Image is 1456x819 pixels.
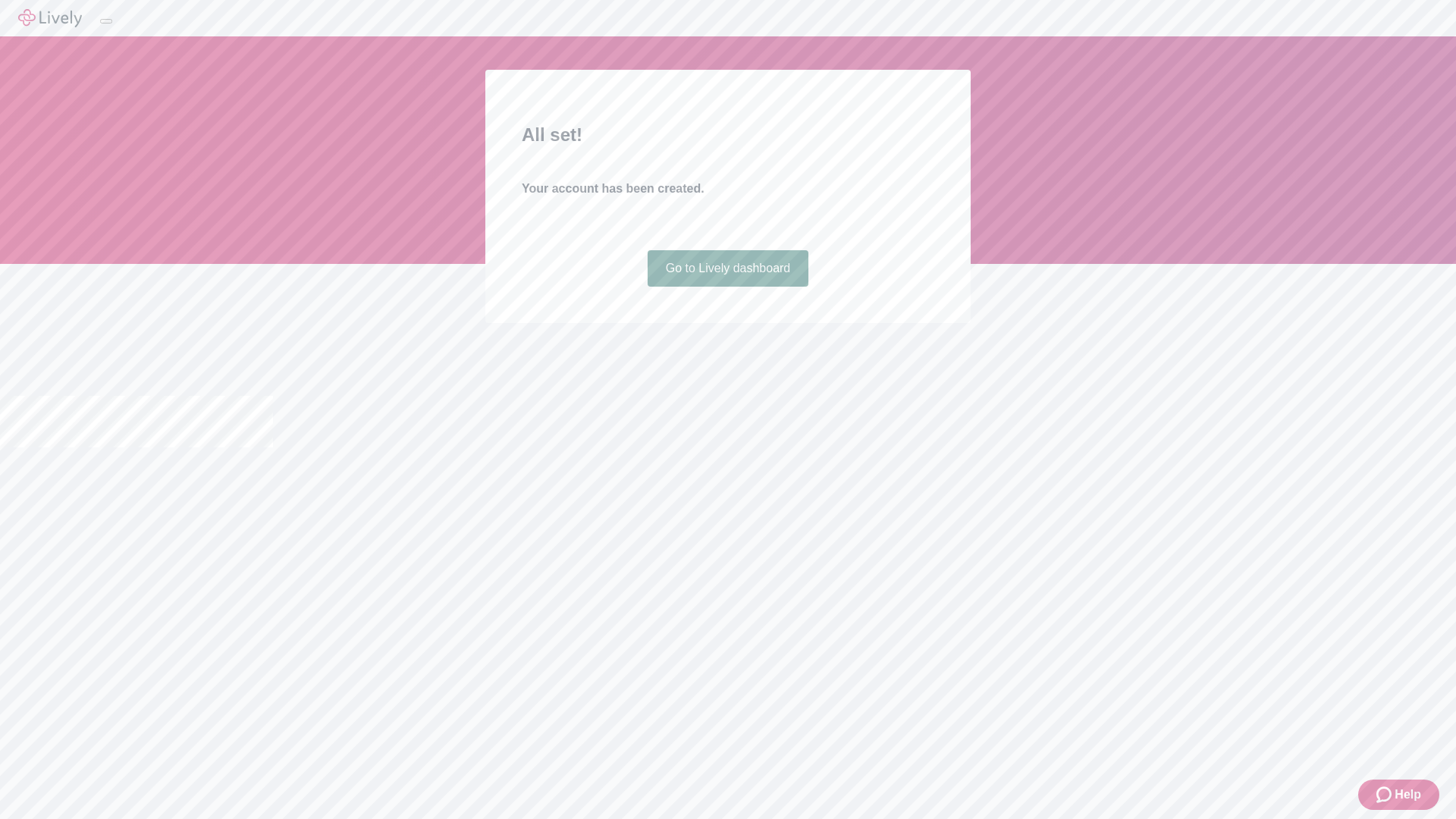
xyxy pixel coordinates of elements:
[522,180,934,198] h4: Your account has been created.
[1358,780,1439,810] button: Zendesk support iconHelp
[18,9,82,27] img: Lively
[100,19,112,24] button: Log out
[1376,786,1395,804] svg: Zendesk support icon
[1395,786,1421,804] span: Help
[648,250,809,287] a: Go to Lively dashboard
[522,121,934,149] h2: All set!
